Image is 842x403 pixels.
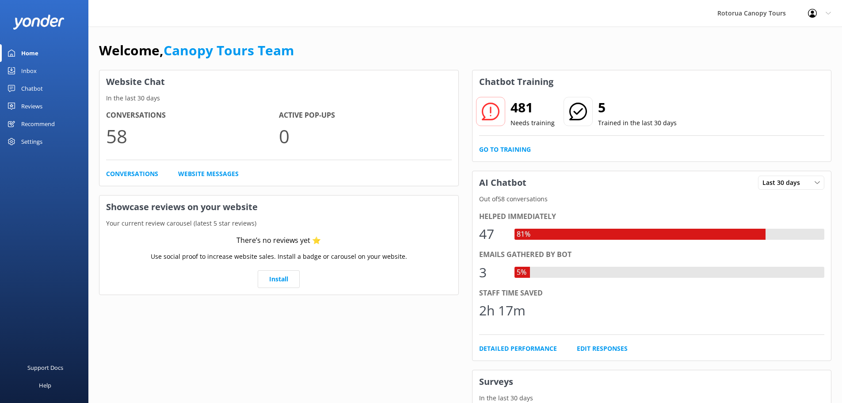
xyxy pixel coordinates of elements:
h4: Active Pop-ups [279,110,452,121]
p: In the last 30 days [99,93,458,103]
div: Emails gathered by bot [479,249,825,261]
div: 3 [479,262,506,283]
h3: Chatbot Training [472,70,560,93]
a: Detailed Performance [479,344,557,353]
a: Install [258,270,300,288]
div: Helped immediately [479,211,825,223]
h3: Showcase reviews on your website [99,196,458,219]
a: Canopy Tours Team [164,41,294,59]
div: 5% [514,267,529,278]
div: 2h 17m [479,300,526,321]
p: Your current review carousel (latest 5 star reviews) [99,219,458,228]
p: 0 [279,121,452,151]
span: Last 30 days [762,178,805,188]
a: Conversations [106,169,158,179]
h3: Surveys [472,370,831,393]
div: 47 [479,223,506,245]
p: In the last 30 days [472,393,831,403]
a: Go to Training [479,145,531,154]
div: Staff time saved [479,288,825,299]
div: Help [39,376,51,394]
p: Out of 58 conversations [472,194,831,204]
div: 81% [514,229,533,240]
h2: 5 [598,97,677,118]
div: Settings [21,133,42,150]
div: Reviews [21,97,42,115]
h4: Conversations [106,110,279,121]
p: Trained in the last 30 days [598,118,677,128]
div: Chatbot [21,80,43,97]
h3: Website Chat [99,70,458,93]
h2: 481 [511,97,555,118]
a: Website Messages [178,169,239,179]
div: Support Docs [27,359,63,376]
div: Recommend [21,115,55,133]
div: There’s no reviews yet ⭐ [236,235,321,246]
div: Inbox [21,62,37,80]
p: 58 [106,121,279,151]
p: Use social proof to increase website sales. Install a badge or carousel on your website. [151,252,407,261]
p: Needs training [511,118,555,128]
h1: Welcome, [99,40,294,61]
img: yonder-white-logo.png [13,15,64,29]
div: Home [21,44,38,62]
h3: AI Chatbot [472,171,533,194]
a: Edit Responses [577,344,628,353]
